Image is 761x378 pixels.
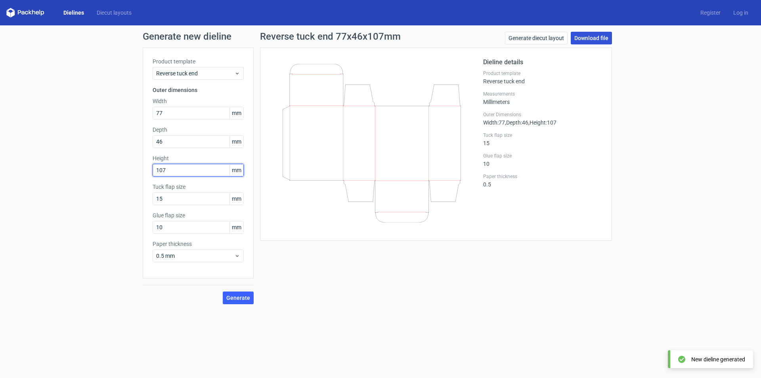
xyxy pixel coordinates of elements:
span: mm [229,136,243,148]
a: Dielines [57,9,90,17]
label: Paper thickness [483,173,602,180]
span: mm [229,107,243,119]
label: Measurements [483,91,602,97]
h1: Reverse tuck end 77x46x107mm [260,32,401,41]
span: mm [229,164,243,176]
span: , Height : 107 [528,119,556,126]
a: Register [694,9,727,17]
label: Tuck flap size [153,183,244,191]
a: Diecut layouts [90,9,138,17]
div: Reverse tuck end [483,70,602,84]
label: Glue flap size [483,153,602,159]
a: Download file [571,32,612,44]
h3: Outer dimensions [153,86,244,94]
div: 15 [483,132,602,146]
span: mm [229,193,243,205]
div: 10 [483,153,602,167]
div: New dieline generated [691,355,745,363]
label: Width [153,97,244,105]
label: Glue flap size [153,211,244,219]
label: Product template [153,58,244,65]
span: 0.5 mm [156,252,234,260]
label: Depth [153,126,244,134]
label: Product template [483,70,602,77]
label: Outer Dimensions [483,111,602,118]
label: Height [153,154,244,162]
h1: Generate new dieline [143,32,618,41]
button: Generate [223,292,254,304]
label: Tuck flap size [483,132,602,138]
label: Paper thickness [153,240,244,248]
a: Log in [727,9,755,17]
span: Width : 77 [483,119,505,126]
a: Generate diecut layout [505,32,568,44]
span: , Depth : 46 [505,119,528,126]
span: Reverse tuck end [156,69,234,77]
span: mm [229,221,243,233]
div: 0.5 [483,173,602,188]
div: Millimeters [483,91,602,105]
span: Generate [226,295,250,301]
h2: Dieline details [483,58,602,67]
